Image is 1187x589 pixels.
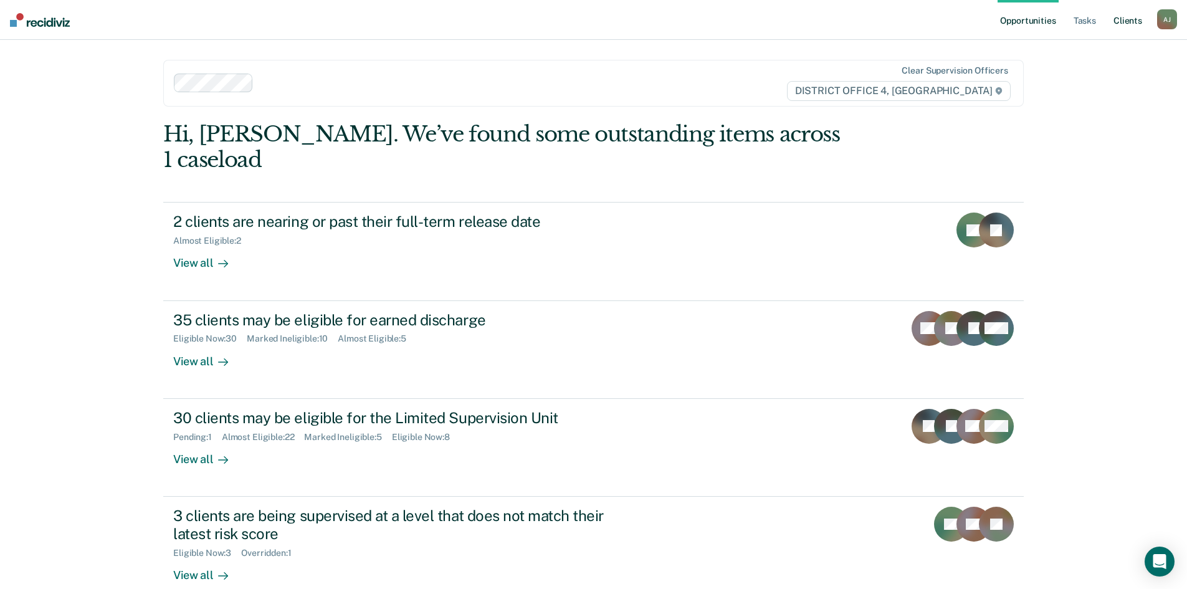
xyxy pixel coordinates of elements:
[787,81,1011,101] span: DISTRICT OFFICE 4, [GEOGRAPHIC_DATA]
[10,13,70,27] img: Recidiviz
[173,333,247,344] div: Eligible Now : 30
[173,432,222,443] div: Pending : 1
[173,236,251,246] div: Almost Eligible : 2
[241,548,301,558] div: Overridden : 1
[173,213,611,231] div: 2 clients are nearing or past their full-term release date
[902,65,1008,76] div: Clear supervision officers
[1157,9,1177,29] button: AJ
[173,344,243,368] div: View all
[163,399,1024,497] a: 30 clients may be eligible for the Limited Supervision UnitPending:1Almost Eligible:22Marked Inel...
[173,311,611,329] div: 35 clients may be eligible for earned discharge
[1157,9,1177,29] div: A J
[1145,547,1175,577] div: Open Intercom Messenger
[163,202,1024,300] a: 2 clients are nearing or past their full-term release dateAlmost Eligible:2View all
[163,301,1024,399] a: 35 clients may be eligible for earned dischargeEligible Now:30Marked Ineligible:10Almost Eligible...
[173,548,241,558] div: Eligible Now : 3
[173,409,611,427] div: 30 clients may be eligible for the Limited Supervision Unit
[392,432,460,443] div: Eligible Now : 8
[173,442,243,466] div: View all
[222,432,305,443] div: Almost Eligible : 22
[338,333,416,344] div: Almost Eligible : 5
[173,558,243,582] div: View all
[247,333,338,344] div: Marked Ineligible : 10
[304,432,391,443] div: Marked Ineligible : 5
[163,122,852,173] div: Hi, [PERSON_NAME]. We’ve found some outstanding items across 1 caseload
[173,507,611,543] div: 3 clients are being supervised at a level that does not match their latest risk score
[173,246,243,271] div: View all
